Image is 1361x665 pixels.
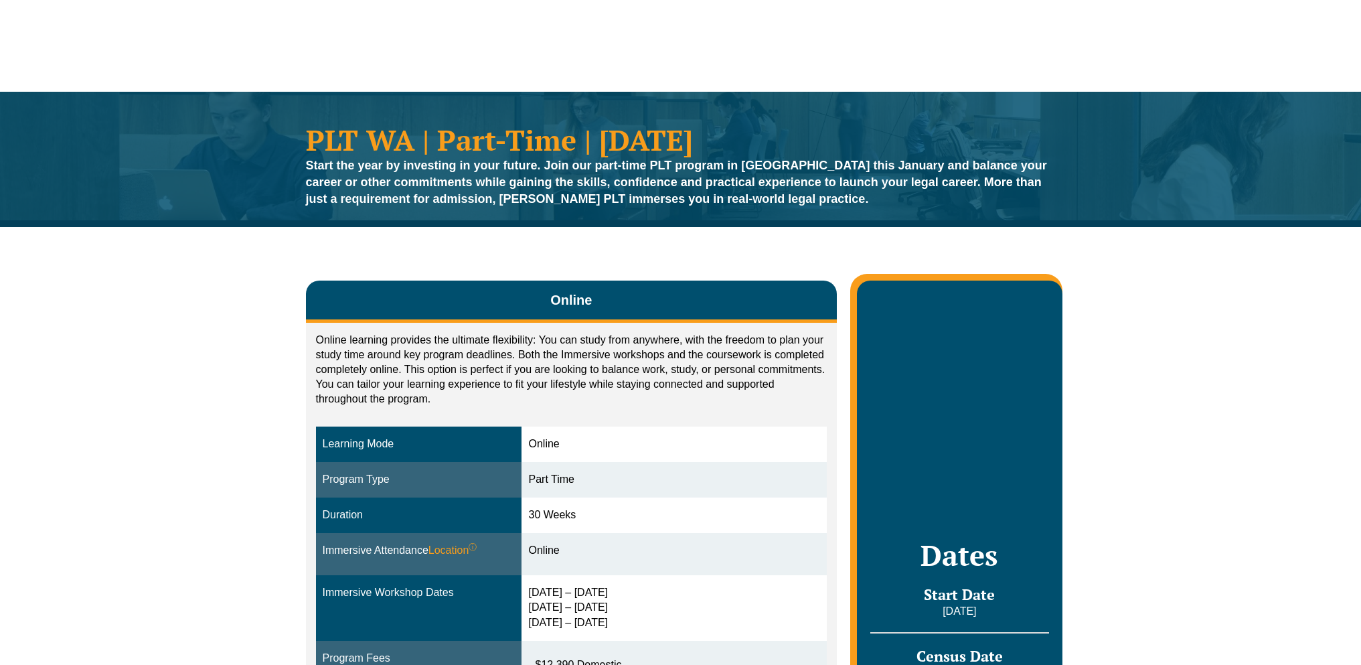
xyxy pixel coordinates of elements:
[469,542,477,552] sup: ⓘ
[323,585,515,601] div: Immersive Workshop Dates
[528,472,820,488] div: Part Time
[323,508,515,523] div: Duration
[528,508,820,523] div: 30 Weeks
[924,585,995,604] span: Start Date
[870,538,1048,572] h2: Dates
[428,543,477,559] span: Location
[306,125,1056,154] h1: PLT WA | Part-Time | [DATE]
[528,585,820,632] div: [DATE] – [DATE] [DATE] – [DATE] [DATE] – [DATE]
[528,543,820,559] div: Online
[306,159,1047,206] strong: Start the year by investing in your future. Join our part-time PLT program in [GEOGRAPHIC_DATA] t...
[870,604,1048,619] p: [DATE]
[528,437,820,452] div: Online
[323,543,515,559] div: Immersive Attendance
[316,333,827,407] p: Online learning provides the ultimate flexibility: You can study from anywhere, with the freedom ...
[323,472,515,488] div: Program Type
[323,437,515,452] div: Learning Mode
[550,291,592,309] span: Online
